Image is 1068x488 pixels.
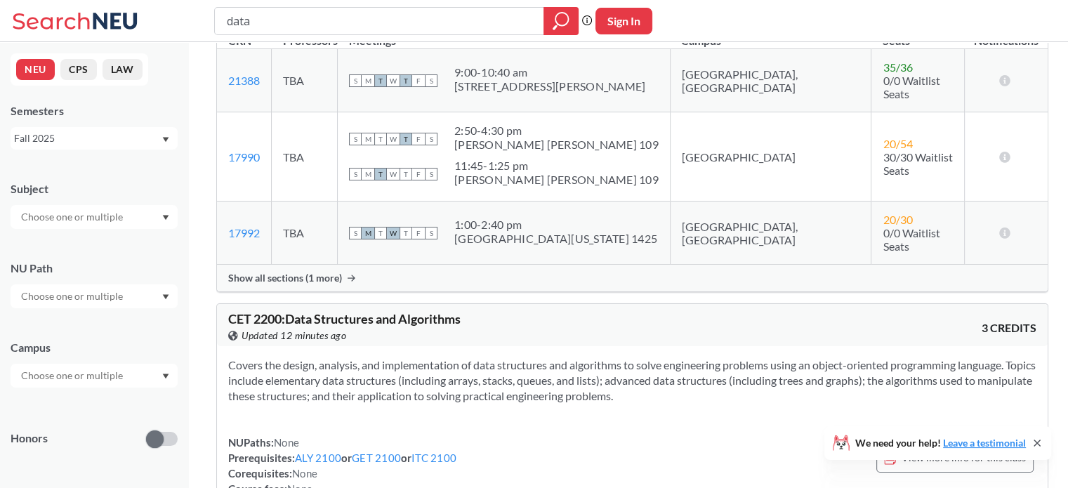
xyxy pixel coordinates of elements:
[595,8,652,34] button: Sign In
[454,138,659,152] div: [PERSON_NAME] [PERSON_NAME] 109
[400,133,412,145] span: T
[362,133,374,145] span: M
[11,430,48,447] p: Honors
[295,451,341,464] a: ALY 2100
[349,133,362,145] span: S
[11,127,178,150] div: Fall 2025Dropdown arrow
[162,137,169,143] svg: Dropdown arrow
[454,124,659,138] div: 2:50 - 4:30 pm
[14,209,132,225] input: Choose one or multiple
[425,227,437,239] span: S
[228,272,342,284] span: Show all sections (1 more)
[374,168,387,180] span: T
[412,168,425,180] span: F
[11,205,178,229] div: Dropdown arrow
[349,227,362,239] span: S
[982,320,1036,336] span: 3 CREDITS
[362,74,374,87] span: M
[349,168,362,180] span: S
[883,150,952,177] span: 30/30 Waitlist Seats
[272,49,338,112] td: TBA
[425,168,437,180] span: S
[454,218,657,232] div: 1:00 - 2:40 pm
[425,133,437,145] span: S
[883,226,940,253] span: 0/0 Waitlist Seats
[362,168,374,180] span: M
[162,374,169,379] svg: Dropdown arrow
[14,367,132,384] input: Choose one or multiple
[16,59,55,80] button: NEU
[352,451,401,464] a: GET 2100
[374,227,387,239] span: T
[11,364,178,388] div: Dropdown arrow
[454,159,659,173] div: 11:45 - 1:25 pm
[400,227,412,239] span: T
[425,74,437,87] span: S
[400,74,412,87] span: T
[670,202,871,265] td: [GEOGRAPHIC_DATA], [GEOGRAPHIC_DATA]
[454,65,645,79] div: 9:00 - 10:40 am
[228,150,260,164] a: 17990
[228,226,260,239] a: 17992
[374,74,387,87] span: T
[412,227,425,239] span: F
[943,437,1026,449] a: Leave a testimonial
[553,11,569,31] svg: magnifying glass
[387,168,400,180] span: W
[349,74,362,87] span: S
[225,9,534,33] input: Class, professor, course number, "phrase"
[274,436,299,449] span: None
[228,357,1036,404] section: Covers the design, analysis, and implementation of data structures and algorithms to solve engine...
[292,467,317,480] span: None
[387,74,400,87] span: W
[14,131,161,146] div: Fall 2025
[883,74,940,100] span: 0/0 Waitlist Seats
[412,74,425,87] span: F
[670,49,871,112] td: [GEOGRAPHIC_DATA], [GEOGRAPHIC_DATA]
[228,74,260,87] a: 21388
[454,173,659,187] div: [PERSON_NAME] [PERSON_NAME] 109
[60,59,97,80] button: CPS
[454,232,657,246] div: [GEOGRAPHIC_DATA][US_STATE] 1425
[400,168,412,180] span: T
[387,133,400,145] span: W
[387,227,400,239] span: W
[11,284,178,308] div: Dropdown arrow
[242,328,346,343] span: Updated 12 minutes ago
[412,133,425,145] span: F
[670,112,871,202] td: [GEOGRAPHIC_DATA]
[11,181,178,197] div: Subject
[11,340,178,355] div: Campus
[411,451,456,464] a: ITC 2100
[272,112,338,202] td: TBA
[103,59,143,80] button: LAW
[272,202,338,265] td: TBA
[162,215,169,220] svg: Dropdown arrow
[543,7,579,35] div: magnifying glass
[228,311,461,327] span: CET 2200 : Data Structures and Algorithms
[14,288,132,305] input: Choose one or multiple
[883,60,912,74] span: 35 / 36
[11,261,178,276] div: NU Path
[362,227,374,239] span: M
[374,133,387,145] span: T
[883,137,912,150] span: 20 / 54
[855,438,1026,448] span: We need your help!
[454,79,645,93] div: [STREET_ADDRESS][PERSON_NAME]
[162,294,169,300] svg: Dropdown arrow
[217,265,1048,291] div: Show all sections (1 more)
[883,213,912,226] span: 20 / 30
[11,103,178,119] div: Semesters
